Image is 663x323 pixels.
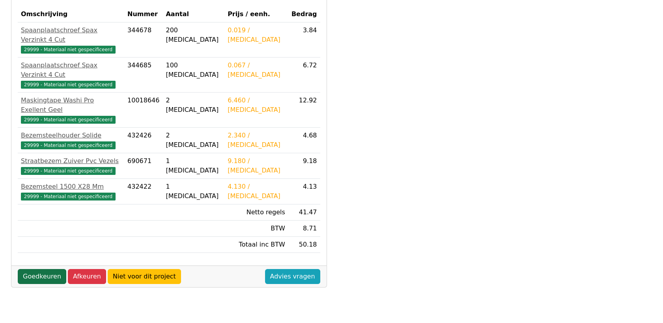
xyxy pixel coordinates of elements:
span: 29999 - Materiaal niet gespecificeerd [21,193,116,200]
div: Spaanplaatschroef Spax Verzinkt 4 Cut [21,61,121,80]
th: Aantal [162,6,224,22]
td: 3.84 [288,22,320,58]
div: Maskingtape Washi Pro Exellent Geel [21,96,121,115]
div: Spaanplaatschroef Spax Verzinkt 4 Cut [21,26,121,45]
a: Bezemsteelhouder Solide29999 - Materiaal niet gespecificeerd [21,131,121,150]
div: Bezemsteelhouder Solide [21,131,121,140]
a: Goedkeuren [18,269,66,284]
span: 29999 - Materiaal niet gespecificeerd [21,46,116,54]
td: 6.72 [288,58,320,93]
div: 200 [MEDICAL_DATA] [166,26,221,45]
a: Advies vragen [265,269,320,284]
td: 432422 [124,179,162,204]
th: Omschrijving [18,6,124,22]
div: Straatbezem Zuiver Pvc Vezels [21,156,121,166]
span: 29999 - Materiaal niet gespecificeerd [21,81,116,89]
th: Prijs / eenh. [224,6,288,22]
td: 8.71 [288,221,320,237]
a: Spaanplaatschroef Spax Verzinkt 4 Cut29999 - Materiaal niet gespecificeerd [21,26,121,54]
td: 690671 [124,153,162,179]
td: 50.18 [288,237,320,253]
a: Maskingtape Washi Pro Exellent Geel29999 - Materiaal niet gespecificeerd [21,96,121,124]
div: 6.460 / [MEDICAL_DATA] [228,96,285,115]
td: 12.92 [288,93,320,128]
td: 10018646 [124,93,162,128]
td: 4.68 [288,128,320,153]
div: 9.180 / [MEDICAL_DATA] [228,156,285,175]
div: 1 [MEDICAL_DATA] [166,156,221,175]
span: 29999 - Materiaal niet gespecificeerd [21,141,116,149]
td: 344678 [124,22,162,58]
td: BTW [224,221,288,237]
th: Nummer [124,6,162,22]
div: 1 [MEDICAL_DATA] [166,182,221,201]
div: Bezemsteel 1500 X28 Mm [21,182,121,191]
div: 2 [MEDICAL_DATA] [166,131,221,150]
a: Straatbezem Zuiver Pvc Vezels29999 - Materiaal niet gespecificeerd [21,156,121,175]
a: Afkeuren [68,269,106,284]
th: Bedrag [288,6,320,22]
div: 0.019 / [MEDICAL_DATA] [228,26,285,45]
td: Netto regels [224,204,288,221]
div: 2.340 / [MEDICAL_DATA] [228,131,285,150]
a: Bezemsteel 1500 X28 Mm29999 - Materiaal niet gespecificeerd [21,182,121,201]
div: 0.067 / [MEDICAL_DATA] [228,61,285,80]
span: 29999 - Materiaal niet gespecificeerd [21,167,116,175]
a: Niet voor dit project [108,269,181,284]
div: 4.130 / [MEDICAL_DATA] [228,182,285,201]
td: 41.47 [288,204,320,221]
td: 9.18 [288,153,320,179]
span: 29999 - Materiaal niet gespecificeerd [21,116,116,124]
td: Totaal inc BTW [224,237,288,253]
div: 100 [MEDICAL_DATA] [166,61,221,80]
div: 2 [MEDICAL_DATA] [166,96,221,115]
td: 432426 [124,128,162,153]
td: 4.13 [288,179,320,204]
a: Spaanplaatschroef Spax Verzinkt 4 Cut29999 - Materiaal niet gespecificeerd [21,61,121,89]
td: 344685 [124,58,162,93]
